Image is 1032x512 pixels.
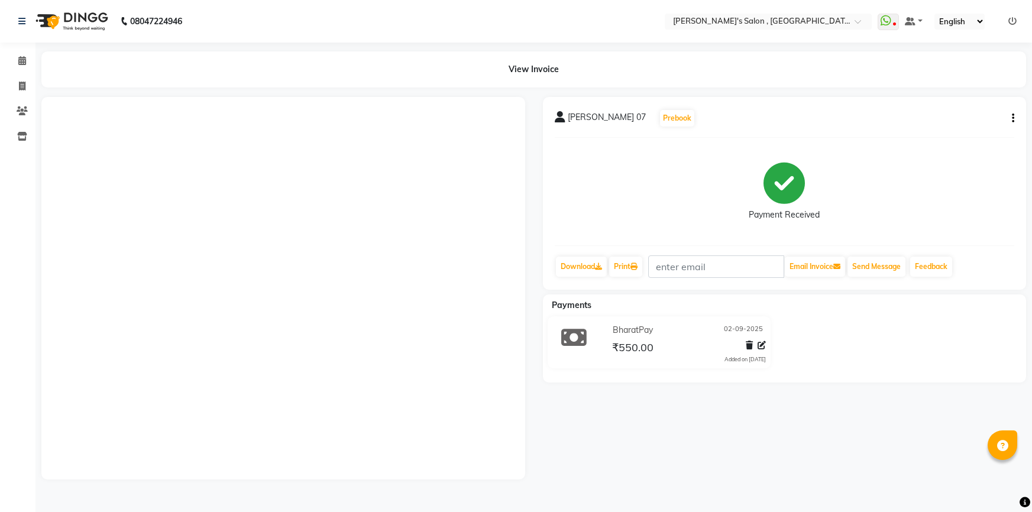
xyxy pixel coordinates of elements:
img: logo [30,5,111,38]
b: 08047224946 [130,5,182,38]
span: 02-09-2025 [724,324,763,336]
button: Send Message [847,257,905,277]
div: Added on [DATE] [724,355,766,364]
iframe: chat widget [982,465,1020,500]
div: View Invoice [41,51,1026,88]
span: [PERSON_NAME] 07 [568,111,646,128]
button: Email Invoice [785,257,845,277]
a: Print [609,257,642,277]
span: Payments [552,300,591,310]
a: Feedback [910,257,952,277]
button: Prebook [660,110,694,127]
div: Payment Received [749,209,820,221]
span: ₹550.00 [612,341,654,357]
a: Download [556,257,607,277]
span: BharatPay [613,324,653,336]
input: enter email [648,255,784,278]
